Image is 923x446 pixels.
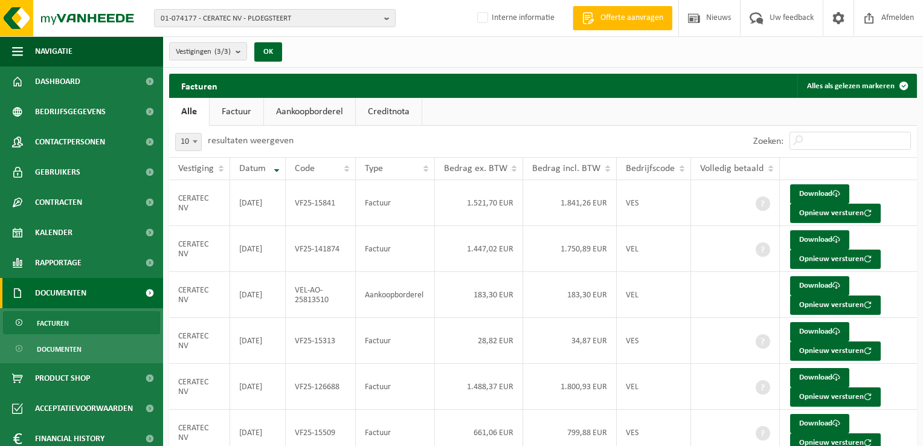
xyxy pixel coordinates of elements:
[444,164,507,173] span: Bedrag ex. BTW
[178,164,214,173] span: Vestiging
[356,98,422,126] a: Creditnota
[790,184,849,204] a: Download
[169,318,230,364] td: CERATEC NV
[617,364,691,410] td: VEL
[286,272,356,318] td: VEL-AO-25813510
[169,180,230,226] td: CERATEC NV
[214,48,231,56] count: (3/3)
[532,164,600,173] span: Bedrag incl. BTW
[286,318,356,364] td: VF25-15313
[154,9,396,27] button: 01-074177 - CERATEC NV - PLOEGSTEERT
[35,393,133,424] span: Acceptatievoorwaarden
[700,164,764,173] span: Volledig betaald
[753,137,783,146] label: Zoeken:
[435,180,524,226] td: 1.521,70 EUR
[35,187,82,218] span: Contracten
[790,276,849,296] a: Download
[356,272,434,318] td: Aankoopborderel
[176,43,231,61] span: Vestigingen
[286,180,356,226] td: VF25-15841
[523,226,617,272] td: 1.750,89 EUR
[35,97,106,127] span: Bedrijfsgegevens
[169,42,247,60] button: Vestigingen(3/3)
[523,318,617,364] td: 34,87 EUR
[230,318,286,364] td: [DATE]
[35,157,80,187] span: Gebruikers
[435,226,524,272] td: 1.447,02 EUR
[35,127,105,157] span: Contactpersonen
[356,318,434,364] td: Factuur
[254,42,282,62] button: OK
[356,226,434,272] td: Factuur
[523,272,617,318] td: 183,30 EUR
[356,180,434,226] td: Factuur
[230,364,286,410] td: [DATE]
[169,74,230,97] h2: Facturen
[523,180,617,226] td: 1.841,26 EUR
[790,204,881,223] button: Opnieuw versturen
[3,337,160,360] a: Documenten
[169,98,209,126] a: Alle
[169,272,230,318] td: CERATEC NV
[435,318,524,364] td: 28,82 EUR
[3,311,160,334] a: Facturen
[573,6,672,30] a: Offerte aanvragen
[210,98,263,126] a: Factuur
[286,364,356,410] td: VF25-126688
[475,9,555,27] label: Interne informatie
[264,98,355,126] a: Aankoopborderel
[35,363,90,393] span: Product Shop
[790,296,881,315] button: Opnieuw versturen
[230,180,286,226] td: [DATE]
[790,414,849,433] a: Download
[790,341,881,361] button: Opnieuw versturen
[617,272,691,318] td: VEL
[230,272,286,318] td: [DATE]
[365,164,383,173] span: Type
[35,66,80,97] span: Dashboard
[286,226,356,272] td: VF25-141874
[37,338,82,361] span: Documenten
[356,364,434,410] td: Factuur
[790,230,849,250] a: Download
[208,136,294,146] label: resultaten weergeven
[597,12,666,24] span: Offerte aanvragen
[35,36,72,66] span: Navigatie
[230,226,286,272] td: [DATE]
[790,387,881,407] button: Opnieuw versturen
[35,248,82,278] span: Rapportage
[523,364,617,410] td: 1.800,93 EUR
[626,164,675,173] span: Bedrijfscode
[617,226,691,272] td: VEL
[617,318,691,364] td: VES
[37,312,69,335] span: Facturen
[169,226,230,272] td: CERATEC NV
[790,322,849,341] a: Download
[617,180,691,226] td: VES
[435,272,524,318] td: 183,30 EUR
[295,164,315,173] span: Code
[790,368,849,387] a: Download
[35,218,72,248] span: Kalender
[161,10,379,28] span: 01-074177 - CERATEC NV - PLOEGSTEERT
[797,74,916,98] button: Alles als gelezen markeren
[35,278,86,308] span: Documenten
[169,364,230,410] td: CERATEC NV
[176,134,201,150] span: 10
[435,364,524,410] td: 1.488,37 EUR
[790,250,881,269] button: Opnieuw versturen
[175,133,202,151] span: 10
[239,164,266,173] span: Datum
